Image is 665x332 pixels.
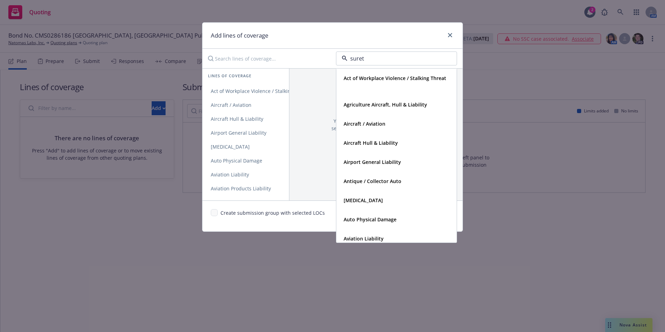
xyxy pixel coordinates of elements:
span: You don't have any lines of coverage selected. Add some by selecting a line of coverage on the left. [331,117,421,139]
span: Create submission group with selected LOCs [221,209,325,223]
input: Filter by policy type [347,54,443,63]
strong: Agriculture Aircraft, Hull & Liability [344,101,427,108]
strong: [MEDICAL_DATA] [344,197,383,204]
span: [MEDICAL_DATA] [202,143,258,150]
span: Aircraft / Aviation [202,102,260,108]
span: Aviation Products Liability [202,185,279,192]
span: Blanket Accident [202,199,258,206]
strong: Auto Physical Damage [344,216,396,223]
span: Airport General Liability [202,129,275,136]
span: Aviation Liability [202,171,257,178]
span: Lines of coverage [208,73,251,79]
input: Search lines of coverage... [204,52,330,65]
a: close [446,31,454,39]
span: Aircraft Hull & Liability [202,116,272,122]
strong: Airport General Liability [344,159,401,165]
strong: Aircraft Hull & Liability [344,140,398,146]
strong: Act of Workplace Violence / Stalking Threat [344,75,446,81]
span: Auto Physical Damage [202,157,271,164]
strong: Aircraft / Aviation [344,120,385,127]
strong: Antique / Collector Auto [344,178,401,184]
strong: Aviation Liability [344,235,384,242]
h1: Add lines of coverage [211,31,269,40]
span: Act of Workplace Violence / Stalking Threat [202,88,319,94]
